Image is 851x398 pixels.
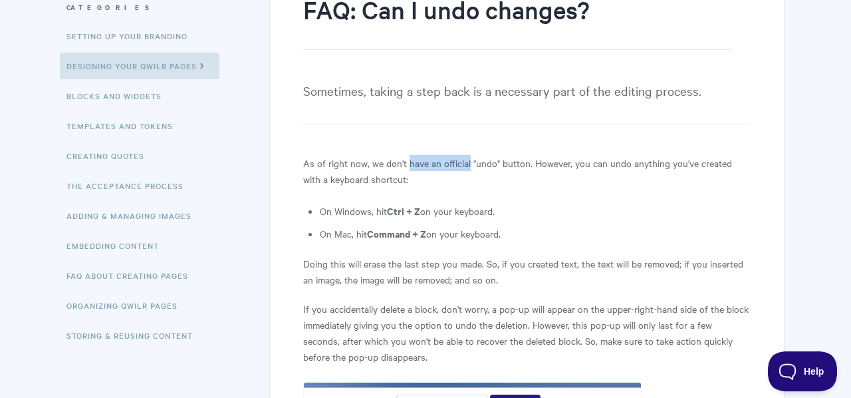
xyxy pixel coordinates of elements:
[387,204,420,218] strong: Ctrl + Z
[66,292,187,319] a: Organizing Qwilr Pages
[66,142,154,169] a: Creating Quotes
[303,301,751,365] p: If you accidentally delete a block, don't worry, a pop-up will appear on the upper-right-hand sid...
[367,226,426,240] strong: Command + Z
[303,81,751,124] p: Sometimes, taking a step back is a necessary part of the editing process.
[66,112,183,139] a: Templates and Tokens
[320,226,751,242] li: On Mac, hit on your keyboard.
[768,351,838,391] iframe: Toggle Customer Support
[320,203,751,219] li: On Windows, hit on your keyboard.
[303,155,751,187] p: As of right now, we don't have an official "undo" button. However, you can undo anything you've c...
[66,83,172,109] a: Blocks and Widgets
[66,232,169,259] a: Embedding Content
[66,23,197,49] a: Setting up your Branding
[303,256,751,288] p: Doing this will erase the last step you made. So, if you created text, the text will be removed; ...
[66,262,198,289] a: FAQ About Creating Pages
[66,172,193,199] a: The Acceptance Process
[66,202,201,229] a: Adding & Managing Images
[60,53,219,79] a: Designing Your Qwilr Pages
[66,322,203,349] a: Storing & Reusing Content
